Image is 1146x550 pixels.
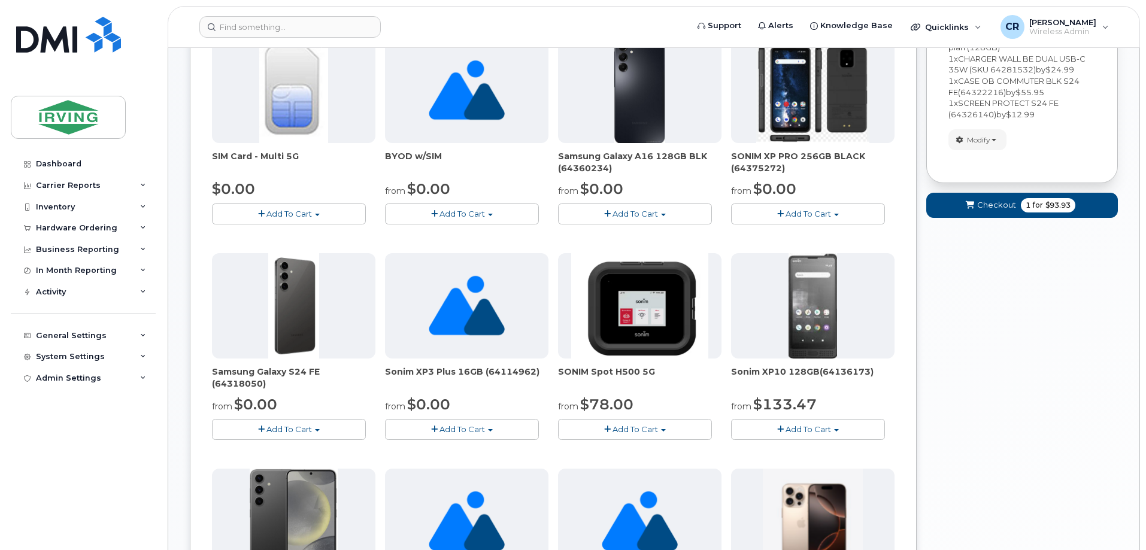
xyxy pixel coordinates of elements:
span: Add To Cart [266,209,312,218]
div: x by [948,75,1096,98]
button: Add To Cart [212,203,366,224]
span: $93.93 [1045,200,1071,211]
small: from [731,401,751,412]
div: SONIM XP PRO 256GB BLACK (64375272) [731,150,895,174]
button: Checkout 1 for $93.93 [926,193,1118,217]
span: for [1030,200,1045,211]
span: $133.47 [753,396,817,413]
div: x by [948,98,1096,120]
button: Add To Cart [385,419,539,440]
span: CASE OB COMMUTER BLK S24 FE(64322216) [948,76,1080,97]
span: Alerts [768,20,793,32]
span: $24.99 [1045,65,1074,74]
small: from [212,401,232,412]
a: Alerts [750,14,802,38]
input: Find something... [199,16,381,38]
small: from [558,401,578,412]
div: SIM Card - Multi 5G [212,150,375,174]
span: Add To Cart [786,209,831,218]
span: $0.00 [407,396,450,413]
span: $55.95 [1015,87,1044,97]
div: Crystal Rowe [992,15,1117,39]
span: 1 [948,76,954,86]
span: $0.00 [407,180,450,197]
small: from [385,401,405,412]
span: Add To Cart [786,424,831,434]
img: no_image_found-2caef05468ed5679b831cfe6fc140e25e0c280774317ffc20a367ab7fd17291e.png [429,38,505,143]
button: Modify [948,129,1006,150]
span: $12.99 [1006,110,1035,119]
span: Add To Cart [266,424,312,434]
span: SCREEN PROTECT S24 FE (64326140) [948,98,1059,119]
span: Add To Cart [613,424,658,434]
span: $0.00 [753,180,796,197]
span: CHARGER WALL BE DUAL USB-C 35W (SKU 64281532) [948,54,1086,75]
span: 1 [948,98,954,108]
img: A16_-_JDI.png [614,38,665,143]
small: from [558,186,578,196]
button: Add To Cart [558,203,712,224]
span: [PERSON_NAME] [1029,17,1096,27]
img: XP10.jpg [789,253,837,358]
div: Quicklinks [902,15,990,39]
span: $0.00 [580,180,623,197]
img: 00D627D4-43E9-49B7-A367-2C99342E128C.jpg [259,38,328,143]
span: $0.00 [234,396,277,413]
span: CR [1005,20,1019,34]
img: no_image_found-2caef05468ed5679b831cfe6fc140e25e0c280774317ffc20a367ab7fd17291e.png [429,253,505,358]
img: s24_fe.png [268,253,319,358]
span: 1 [948,54,954,63]
div: SONIM Spot H500 5G [558,366,721,390]
button: Add To Cart [558,419,712,440]
span: $0.00 [212,180,255,197]
span: Add To Cart [439,209,485,218]
div: Sonim XP3 Plus 16GB (64114962) [385,366,548,390]
span: Checkout [977,199,1016,211]
span: Add To Cart [439,424,485,434]
a: Knowledge Base [802,14,901,38]
span: Wireless Admin [1029,27,1096,37]
div: Samsung Galaxy S24 FE (64318050) [212,366,375,390]
a: Support [689,14,750,38]
span: $78.00 [580,396,633,413]
button: Add To Cart [385,203,539,224]
div: Sonim XP10 128GB(64136173) [731,366,895,390]
span: 1 [1026,200,1030,211]
button: Add To Cart [731,203,885,224]
small: from [731,186,751,196]
span: Support [708,20,741,32]
span: Knowledge Base [820,20,893,32]
small: from [385,186,405,196]
button: Add To Cart [212,419,366,440]
div: x by [948,53,1096,75]
span: Modify [967,135,990,145]
div: Samsung Galaxy A16 128GB BLK (64360234) [558,150,721,174]
img: SONIM.png [571,253,708,358]
div: BYOD w/SIM [385,150,548,174]
span: Quicklinks [925,22,969,32]
img: SONIM_XP_PRO_-_JDIRVING.png [756,38,869,143]
span: Add To Cart [613,209,658,218]
button: Add To Cart [731,419,885,440]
